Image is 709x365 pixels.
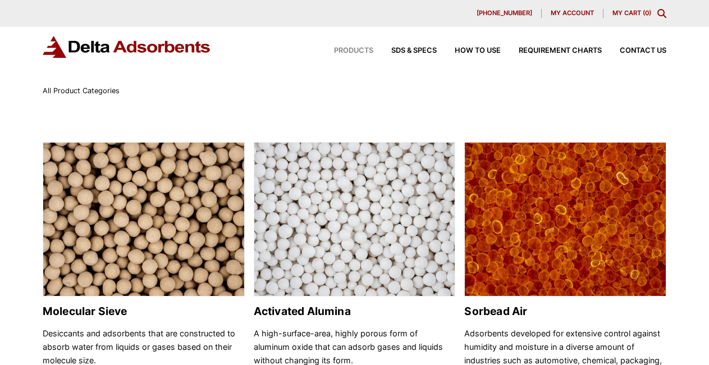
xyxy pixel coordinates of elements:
a: SDS & SPECS [373,47,437,54]
span: Contact Us [620,47,666,54]
img: Delta Adsorbents [43,36,211,58]
a: Requirement Charts [501,47,602,54]
h2: Sorbead Air [464,305,666,318]
a: Products [316,47,373,54]
span: How to Use [455,47,501,54]
span: [PHONE_NUMBER] [477,10,532,16]
h2: Molecular Sieve [43,305,245,318]
a: [PHONE_NUMBER] [468,9,542,18]
img: Activated Alumina [254,143,455,297]
span: Requirement Charts [519,47,602,54]
div: Toggle Modal Content [657,9,666,18]
span: All Product Categories [43,86,120,95]
span: My account [551,10,594,16]
span: SDS & SPECS [391,47,437,54]
h2: Activated Alumina [254,305,456,318]
a: My account [542,9,603,18]
a: Contact Us [602,47,666,54]
img: Molecular Sieve [43,143,244,297]
a: How to Use [437,47,501,54]
span: Products [334,47,373,54]
a: My Cart (0) [612,9,651,17]
img: Sorbead Air [465,143,666,297]
span: 0 [645,9,649,17]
